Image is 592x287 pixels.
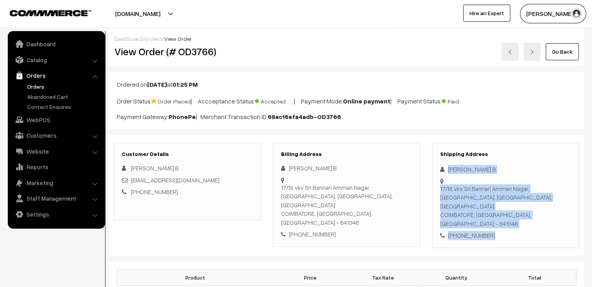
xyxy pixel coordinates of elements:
[10,191,102,205] a: Staff Management
[164,35,192,42] span: View Order
[10,113,102,127] a: WebPOS
[10,144,102,158] a: Website
[420,269,493,285] th: Quantity
[25,93,102,101] a: Abandoned Cart
[281,230,412,239] div: [PHONE_NUMBER]
[571,8,582,19] img: user
[25,82,102,91] a: Orders
[131,188,178,195] a: [PHONE_NUMBER]
[10,160,102,174] a: Reports
[440,165,571,174] div: [PERSON_NAME] B
[10,176,102,190] a: Marketing
[10,8,78,17] a: COMMMERCE
[493,269,576,285] th: Total
[114,35,143,42] a: Dashboard
[10,37,102,51] a: Dashboard
[88,4,188,23] button: [DOMAIN_NAME]
[114,45,262,58] h2: View Order (# OD3766)
[10,128,102,142] a: Customers
[131,177,220,184] a: [EMAIL_ADDRESS][DOMAIN_NAME]
[530,50,534,54] img: right-arrow.png
[546,43,579,60] a: Go Back
[442,95,481,105] span: Paid
[281,183,412,227] div: 17/18 vkv Sri Bannari Amman Nagar,[GEOGRAPHIC_DATA], [GEOGRAPHIC_DATA],[GEOGRAPHIC_DATA] COIMBATO...
[145,35,162,42] a: orders
[463,5,510,22] a: Hire an Expert
[440,231,571,240] div: [PHONE_NUMBER]
[117,269,274,285] th: Product
[10,10,91,16] img: COMMMERCE
[117,112,576,121] p: Payment Gateway: | Merchant Transaction ID:
[255,95,294,105] span: Accepted
[114,35,579,43] div: / /
[169,113,196,121] b: PhonePe
[281,151,412,157] h3: Billing Address
[25,103,102,111] a: Contact Enquires
[268,113,341,121] b: 68ac16efa4adb-OD3766
[440,151,571,157] h3: Shipping Address
[346,269,420,285] th: Tax Rate
[10,207,102,221] a: Settings
[10,53,102,67] a: Catalog
[117,80,576,89] p: Ordered on at
[152,95,191,105] span: Order Placed
[147,80,167,88] b: [DATE]
[131,164,179,171] span: [PERSON_NAME] B
[172,80,198,88] b: 01:25 PM
[508,50,512,54] img: left-arrow.png
[281,164,412,173] div: [PERSON_NAME] B
[117,95,576,106] p: Order Status: | Accceptance Status: | Payment Mode: | Payment Status:
[122,151,253,157] h3: Customer Details
[343,97,390,105] b: Online payment
[10,68,102,82] a: Orders
[440,184,571,228] div: 17/18 vkv Sri Bannari Amman Nagar,[GEOGRAPHIC_DATA], [GEOGRAPHIC_DATA],[GEOGRAPHIC_DATA] COIMBATO...
[520,4,586,23] button: [PERSON_NAME]
[274,269,347,285] th: Price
